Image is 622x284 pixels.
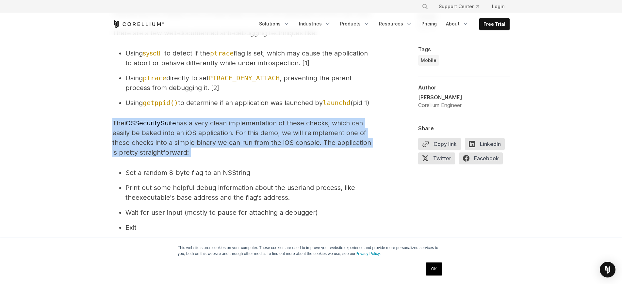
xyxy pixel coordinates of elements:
p: This website stores cookies on your computer. These cookies are used to improve your website expe... [178,245,444,257]
a: OK [426,262,442,276]
a: About [442,18,473,30]
span: Twitter [418,152,455,164]
a: Facebook [459,152,507,167]
span: Using to detect if the flag is set, which may cause the application to abort or behave differentl... [125,49,368,67]
a: Mobile [418,55,439,66]
span: ptrace [210,49,234,57]
a: Support Center [434,1,484,12]
div: Open Intercom Messenger [600,262,615,277]
span: Wait for user input (mostly to pause for attaching a debugger) [125,209,318,216]
a: Twitter [418,152,459,167]
span: PTRACE_DENY_ATTACH [209,74,280,82]
a: Resources [375,18,416,30]
span: LinkedIn [465,138,505,150]
span: Mobile [421,57,436,64]
span: Print out some helpful debug information about the userland process, like the [125,184,355,201]
span: Facebook [459,152,503,164]
a: iOSSecuritySuite [124,119,176,127]
span: executable's base address and the flag's address [136,194,288,201]
span: launchd [323,99,350,107]
span: sysctl [143,49,160,57]
button: Search [419,1,431,12]
div: [PERSON_NAME] [418,93,462,101]
div: Corellium Engineer [418,101,462,109]
span: Using to determine if an application was launched by (pid 1) [125,99,369,107]
span: The has a very clean implementation of these checks, which can easily be baked into an iOS applic... [112,119,371,156]
div: Navigation Menu [255,18,510,30]
a: Products [336,18,374,30]
span: . [136,194,290,201]
a: Solutions [255,18,294,30]
span: Set a random 8-byte flag to an NSString [125,169,250,177]
div: Tags [418,46,510,53]
span: getppid() [143,99,178,107]
div: Author [418,84,510,91]
div: Navigation Menu [414,1,510,12]
div: Share [418,125,510,132]
span: Using directly to set , preventing the parent process from debugging it. [2] [125,74,352,92]
a: Industries [295,18,335,30]
a: Login [487,1,510,12]
span: Exit [125,224,137,231]
span: ptrace [143,74,166,82]
a: Free Trial [480,18,509,30]
a: Corellium Home [112,20,164,28]
button: Copy link [418,138,461,150]
a: LinkedIn [465,138,509,152]
a: Privacy Policy. [355,251,381,256]
a: Pricing [417,18,441,30]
